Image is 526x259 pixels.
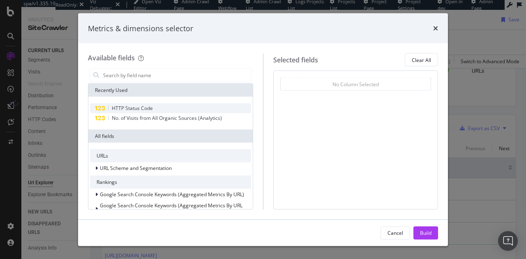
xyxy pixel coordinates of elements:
[413,226,438,239] button: Build
[112,115,222,121] span: No. of Visits from All Organic Sources (Analytics)
[498,231,518,251] div: Open Intercom Messenger
[420,229,431,236] div: Build
[112,105,153,112] span: HTTP Status Code
[88,130,253,143] div: All fields
[273,55,318,64] div: Selected fields
[78,13,448,246] div: modal
[388,229,403,236] div: Cancel
[100,202,242,216] span: Google Search Console Keywords (Aggregated Metrics By URL and Country)
[102,69,251,81] input: Search by field name
[381,226,410,239] button: Cancel
[100,191,244,198] span: Google Search Console Keywords (Aggregated Metrics By URL)
[405,53,438,66] button: Clear All
[433,23,438,34] div: times
[88,84,253,97] div: Recently Used
[412,56,431,63] div: Clear All
[90,176,251,189] div: Rankings
[88,53,135,62] div: Available fields
[332,80,379,87] div: No Column Selected
[90,149,251,163] div: URLs
[88,23,193,34] div: Metrics & dimensions selector
[100,165,172,172] span: URL Scheme and Segmentation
